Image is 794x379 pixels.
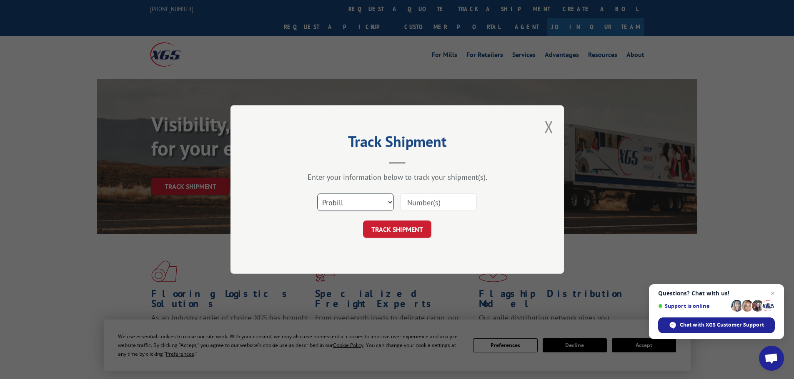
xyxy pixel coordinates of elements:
[544,116,554,138] button: Close modal
[363,220,431,238] button: TRACK SHIPMENT
[768,288,778,298] span: Close chat
[680,321,764,329] span: Chat with XGS Customer Support
[759,346,784,371] div: Open chat
[272,136,522,151] h2: Track Shipment
[272,172,522,182] div: Enter your information below to track your shipment(s).
[400,193,477,211] input: Number(s)
[658,290,775,297] span: Questions? Chat with us!
[658,303,728,309] span: Support is online
[658,317,775,333] div: Chat with XGS Customer Support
